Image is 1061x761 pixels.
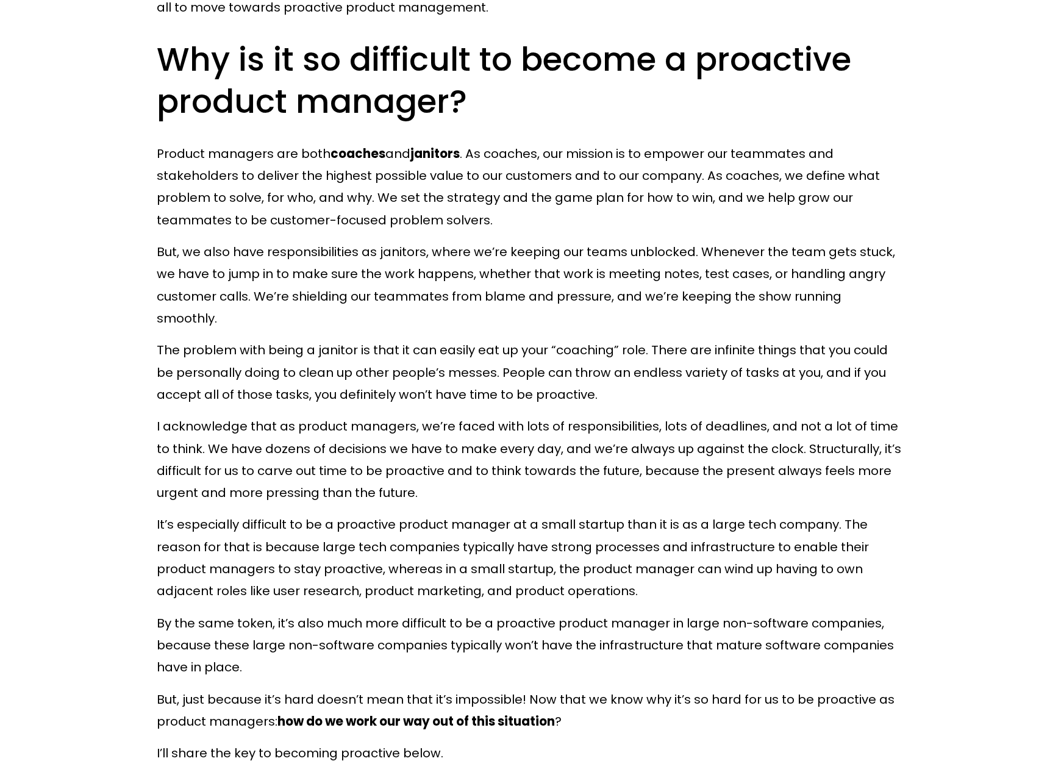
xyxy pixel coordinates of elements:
p: But, we also have responsibilities as janitors, where we’re keeping our teams unblocked. Whenever... [157,241,905,329]
p: Product managers are both and . As coaches, our mission is to empower our teammates and stakehold... [157,143,905,231]
h2: Why is it so difficult to become a proactive product manager? [157,38,905,123]
strong: how do we work our way out of this situation [277,713,555,730]
p: It’s especially difficult to be a proactive product manager at a small startup than it is as a la... [157,513,905,602]
p: I acknowledge that as product managers, we’re faced with lots of responsibilities, lots of deadli... [157,415,905,504]
p: By the same token, it’s also much more difficult to be a proactive product manager in large non-s... [157,612,905,679]
p: The problem with being a janitor is that it can easily eat up your “coaching” role. There are inf... [157,339,905,406]
strong: coaches [330,145,385,162]
p: But, just because it’s hard doesn’t mean that it’s impossible! Now that we know why it’s so hard ... [157,688,905,733]
strong: janitors [410,145,460,162]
